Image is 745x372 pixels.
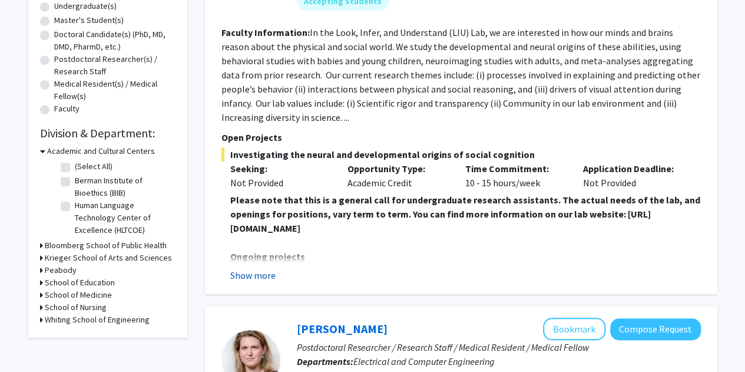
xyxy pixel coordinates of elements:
div: Not Provided [230,176,330,190]
iframe: Chat [9,319,50,363]
label: Faculty [54,103,80,115]
div: Academic Credit [339,162,456,190]
label: Doctoral Candidate(s) (PhD, MD, DMD, PharmD, etc.) [54,28,176,53]
label: Berman Institute of Bioethics (BIB) [75,175,173,199]
label: Master's Student(s) [54,14,124,27]
span: Electrical and Computer Engineering [353,355,495,367]
label: Human Language Technology Center of Excellence (HLTCOE) [75,199,173,236]
button: Show more [230,268,276,282]
p: Seeking: [230,162,330,176]
p: Opportunity Type: [347,162,448,176]
h3: Peabody [45,264,77,276]
b: Departments: [297,355,353,367]
span: Investigating the neural and developmental origins of social cognition [221,147,701,162]
h3: Whiting School of Engineering [45,314,150,326]
h3: Krieger School of Arts and Sciences [45,252,172,264]
a: [PERSON_NAME] [297,321,388,336]
label: (Select All) [75,160,112,173]
button: Add Moira-Phoebe Huet to Bookmarks [543,318,605,340]
p: Time Commitment: [465,162,565,176]
h3: Academic and Cultural Centers [47,145,155,157]
u: Ongoing projects [230,251,305,262]
h3: School of Nursing [45,301,107,314]
h3: School of Education [45,276,115,289]
button: Compose Request to Moira-Phoebe Huet [610,318,701,340]
div: Not Provided [574,162,692,190]
label: Postdoctoral Researcher(s) / Research Staff [54,53,176,78]
h3: Bloomberg School of Public Health [45,239,167,252]
fg-read-more: In the Look, Infer, and Understand (LIU) Lab, we are interested in how our minds and brains reaso... [221,27,700,123]
h3: School of Medicine [45,289,112,301]
div: 10 - 15 hours/week [456,162,574,190]
label: Medical Resident(s) / Medical Fellow(s) [54,78,176,103]
b: Faculty Information: [221,27,310,38]
h2: Division & Department: [40,126,176,140]
p: Postdoctoral Researcher / Research Staff / Medical Resident / Medical Fellow [297,340,701,354]
p: Application Deadline: [583,162,683,176]
p: Open Projects [221,130,701,144]
strong: Please note that this is a general call for undergraduate research assistants. The actual needs o... [230,194,700,234]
